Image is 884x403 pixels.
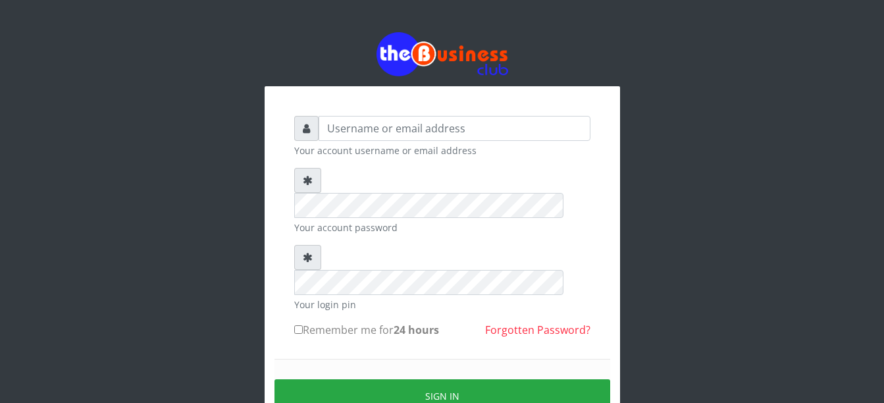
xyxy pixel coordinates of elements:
[394,323,439,337] b: 24 hours
[294,298,590,311] small: Your login pin
[485,323,590,337] a: Forgotten Password?
[294,221,590,234] small: Your account password
[294,325,303,334] input: Remember me for24 hours
[319,116,590,141] input: Username or email address
[294,144,590,157] small: Your account username or email address
[294,322,439,338] label: Remember me for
